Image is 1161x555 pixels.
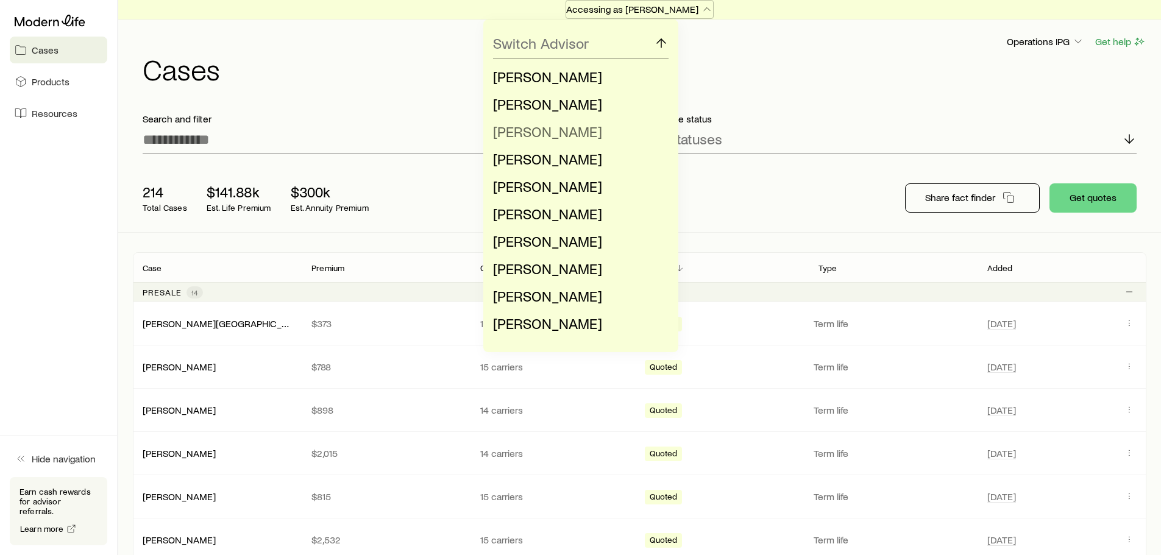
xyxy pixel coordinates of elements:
p: Accessing as [PERSON_NAME] [566,3,713,15]
p: Term life [814,490,973,503]
p: 14 carriers [480,447,630,459]
li: Matthew Quinn [493,173,661,200]
button: Hide navigation [10,445,107,472]
p: $2,532 [311,534,461,546]
span: [PERSON_NAME] [493,177,602,195]
li: Andrea Schrieffer [493,228,661,255]
span: Hide navigation [32,453,96,465]
a: [PERSON_NAME] [143,447,216,459]
p: 15 carriers [480,490,630,503]
div: [PERSON_NAME] [143,490,216,503]
div: [PERSON_NAME] [143,447,216,460]
p: $2,015 [311,447,461,459]
p: $898 [311,404,461,416]
li: Jordan Wold [493,310,661,338]
span: Learn more [20,525,64,533]
div: [PERSON_NAME] [143,534,216,546]
span: [DATE] [987,361,1016,373]
p: $815 [311,490,461,503]
li: Aaron Brandt [493,63,661,91]
span: Quoted [650,535,678,548]
p: 15 carriers [480,361,630,373]
span: [DATE] [987,404,1016,416]
p: Switch Advisor [493,35,589,52]
a: [PERSON_NAME] [143,404,216,415]
p: Earn cash rewards for advisor referrals. [20,487,98,516]
span: [DATE] [987,447,1016,459]
span: [PERSON_NAME] [493,287,602,305]
p: Term life [814,534,973,546]
span: [PERSON_NAME] [493,260,602,277]
span: [PERSON_NAME] [493,205,602,222]
p: Term life [814,447,973,459]
span: Quoted [650,405,678,418]
span: [PERSON_NAME] [493,95,602,113]
span: [PERSON_NAME] [493,232,602,250]
a: [PERSON_NAME] [143,534,216,545]
span: [PERSON_NAME] [493,150,602,168]
span: Quoted [650,448,678,461]
div: [PERSON_NAME] [143,361,216,373]
li: Chris Swanson [493,255,661,283]
p: $788 [311,361,461,373]
a: [PERSON_NAME] [143,361,216,372]
span: Quoted [650,492,678,504]
span: [PERSON_NAME] [493,314,602,332]
span: [DATE] [987,490,1016,503]
p: 14 carriers [480,404,630,416]
li: William DeMar [493,91,661,118]
p: Term life [814,404,973,416]
li: Jodi Gibson [493,118,661,146]
li: Ellen Welsh [493,283,661,310]
li: Hanna Rask [493,200,661,228]
li: Michael Laatsch [493,146,661,173]
p: 15 carriers [480,534,630,546]
span: [DATE] [987,534,1016,546]
div: Earn cash rewards for advisor referrals.Learn more [10,477,107,545]
span: [PERSON_NAME] [493,122,602,140]
p: Term life [814,361,973,373]
a: [PERSON_NAME] [143,490,216,502]
span: Quoted [650,362,678,375]
div: [PERSON_NAME] [143,404,216,417]
span: [PERSON_NAME] [493,68,602,85]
